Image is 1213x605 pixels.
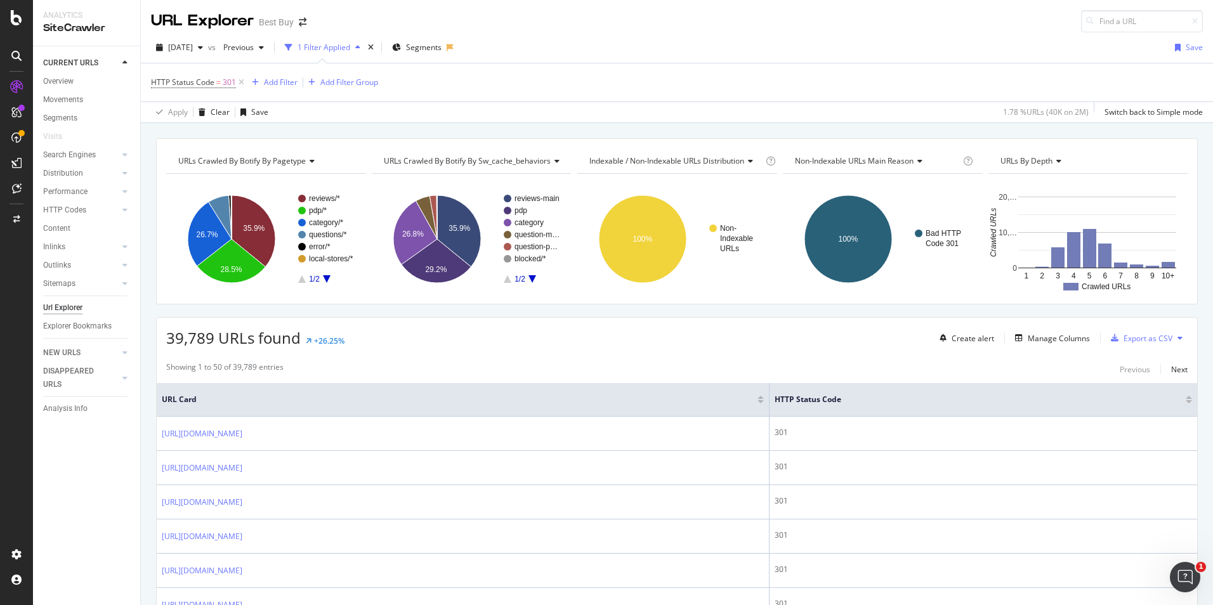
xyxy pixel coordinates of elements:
[1196,562,1206,572] span: 1
[1170,562,1200,592] iframe: Intercom live chat
[264,77,298,88] div: Add Filter
[251,107,268,117] div: Save
[309,206,327,215] text: pdp/*
[43,93,131,107] a: Movements
[43,167,83,180] div: Distribution
[43,240,65,254] div: Inlinks
[221,265,242,274] text: 28.5%
[1082,282,1131,291] text: Crawled URLs
[43,204,119,217] a: HTTP Codes
[515,230,560,239] text: question-m…
[372,184,569,294] div: A chart.
[1013,264,1017,273] text: 0
[934,328,994,348] button: Create alert
[43,130,75,143] a: Visits
[577,184,775,294] svg: A chart.
[988,184,1186,294] svg: A chart.
[1003,107,1089,117] div: 1.78 % URLs ( 40K on 2M )
[775,564,1192,575] div: 301
[43,130,62,143] div: Visits
[309,242,331,251] text: error/*
[1025,271,1029,280] text: 1
[309,254,353,263] text: local-stores/*
[402,230,424,238] text: 26.8%
[43,277,119,290] a: Sitemaps
[303,75,378,90] button: Add Filter Group
[43,75,74,88] div: Overview
[999,228,1017,237] text: 10,…
[1072,271,1076,280] text: 4
[43,320,112,333] div: Explorer Bookmarks
[43,21,130,36] div: SiteCrawler
[43,222,131,235] a: Content
[449,224,470,233] text: 35.9%
[1124,333,1172,344] div: Export as CSV
[162,564,242,577] a: [URL][DOMAIN_NAME]
[309,194,340,203] text: reviews/*
[1099,102,1203,122] button: Switch back to Simple mode
[43,402,88,415] div: Analysis Info
[1106,328,1172,348] button: Export as CSV
[1040,271,1044,280] text: 2
[168,107,188,117] div: Apply
[223,74,236,91] span: 301
[839,235,858,244] text: 100%
[1081,10,1203,32] input: Find a URL
[216,77,221,88] span: =
[162,496,242,509] a: [URL][DOMAIN_NAME]
[243,224,265,233] text: 35.9%
[299,18,306,27] div: arrow-right-arrow-left
[1170,37,1203,58] button: Save
[43,56,119,70] a: CURRENT URLS
[381,151,570,171] h4: URLs Crawled By Botify By sw_cache_behaviors
[151,77,214,88] span: HTTP Status Code
[196,230,218,239] text: 26.7%
[43,93,83,107] div: Movements
[1028,333,1090,344] div: Manage Columns
[1134,271,1139,280] text: 8
[515,194,560,203] text: reviews-main
[309,218,343,227] text: category/*
[166,184,364,294] svg: A chart.
[43,10,130,21] div: Analytics
[309,230,347,239] text: questions/*
[952,333,994,344] div: Create alert
[1103,271,1108,280] text: 6
[259,16,294,29] div: Best Buy
[43,148,96,162] div: Search Engines
[633,235,653,244] text: 100%
[43,222,70,235] div: Content
[43,167,119,180] a: Distribution
[783,184,980,294] svg: A chart.
[775,530,1192,541] div: 301
[43,148,119,162] a: Search Engines
[1150,271,1155,280] text: 9
[151,102,188,122] button: Apply
[775,461,1192,472] div: 301
[720,224,737,233] text: Non-
[515,218,544,227] text: category
[792,151,961,171] h4: Non-Indexable URLs Main Reason
[406,42,442,53] span: Segments
[515,275,525,283] text: 1/2
[166,327,301,348] span: 39,789 URLs found
[775,394,1167,405] span: HTTP Status Code
[1118,271,1123,280] text: 7
[515,254,546,263] text: blocked/*
[1186,42,1203,53] div: Save
[320,77,378,88] div: Add Filter Group
[43,112,77,125] div: Segments
[43,365,119,391] a: DISAPPEARED URLS
[720,234,753,243] text: Indexable
[1105,107,1203,117] div: Switch back to Simple mode
[43,259,119,272] a: Outlinks
[1087,271,1092,280] text: 5
[720,244,739,253] text: URLs
[162,462,242,474] a: [URL][DOMAIN_NAME]
[151,37,208,58] button: [DATE]
[208,42,218,53] span: vs
[176,151,354,171] h4: URLs Crawled By Botify By pagetype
